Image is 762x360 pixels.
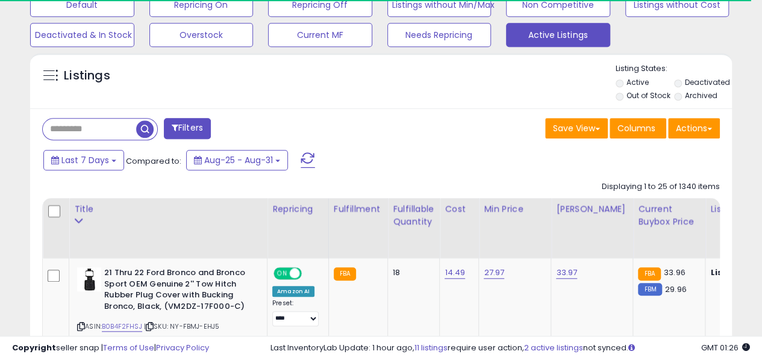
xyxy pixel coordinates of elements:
label: Deactivated [685,77,730,87]
small: FBM [638,283,661,296]
div: Last InventoryLab Update: 1 hour ago, require user action, not synced. [270,343,750,354]
button: Active Listings [506,23,610,47]
span: OFF [300,268,319,279]
button: Actions [668,118,720,138]
a: 11 listings [414,342,448,353]
div: Cost [445,203,473,216]
div: 18 [393,267,430,278]
div: Displaying 1 to 25 of 1340 items [602,181,720,193]
label: Active [626,77,648,87]
a: 33.97 [556,267,577,279]
div: Fulfillment [334,203,383,216]
button: Last 7 Days [43,150,124,170]
a: 2 active listings [524,342,583,353]
div: Current Buybox Price [638,203,700,228]
p: Listing States: [616,63,732,75]
a: B0B4F2FHSJ [102,321,142,332]
h5: Listings [64,67,110,84]
button: Columns [610,118,666,138]
label: Archived [685,90,717,101]
div: seller snap | | [12,343,209,354]
span: Columns [617,122,655,134]
button: Filters [164,118,211,139]
span: 29.96 [665,284,687,295]
span: 33.96 [664,267,685,278]
span: Compared to: [126,155,181,167]
button: Overstock [149,23,254,47]
strong: Copyright [12,342,56,353]
span: Aug-25 - Aug-31 [204,154,273,166]
div: Amazon AI [272,286,314,297]
small: FBA [638,267,660,281]
div: Repricing [272,203,323,216]
span: 2025-09-9 01:26 GMT [701,342,750,353]
a: Privacy Policy [156,342,209,353]
div: [PERSON_NAME] [556,203,628,216]
a: Terms of Use [103,342,154,353]
b: 21 Thru 22 Ford Bronco and Bronco Sport OEM Genuine 2'' Tow Hitch Rubber Plug Cover with Bucking ... [104,267,251,315]
span: Last 7 Days [61,154,109,166]
small: FBA [334,267,356,281]
label: Out of Stock [626,90,670,101]
div: Min Price [484,203,546,216]
button: Save View [545,118,608,138]
button: Deactivated & In Stock [30,23,134,47]
span: | SKU: NY-FBMJ-EHJ5 [144,321,219,331]
div: Title [74,203,262,216]
div: Fulfillable Quantity [393,203,434,228]
a: 14.49 [445,267,465,279]
button: Needs Repricing [387,23,492,47]
div: Preset: [272,299,319,326]
img: 31-FxWv-KbL._SL40_.jpg [77,267,101,291]
button: Aug-25 - Aug-31 [186,150,288,170]
button: Current MF [268,23,372,47]
a: 27.97 [484,267,504,279]
span: ON [275,268,290,279]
